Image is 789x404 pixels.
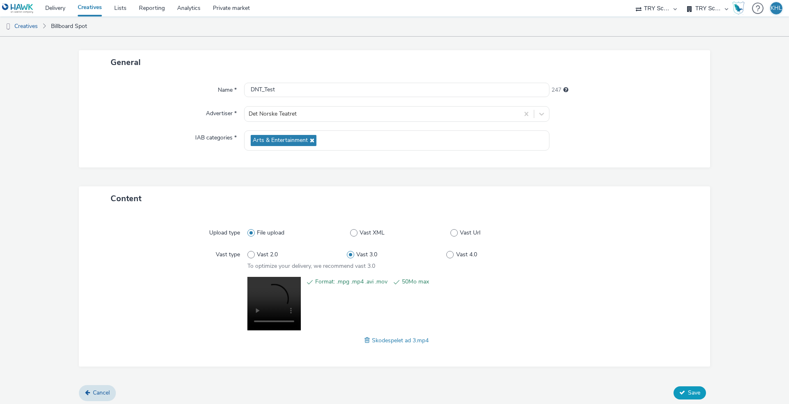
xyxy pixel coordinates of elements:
img: undefined Logo [2,3,34,14]
span: General [111,57,141,68]
span: Vast Url [460,229,480,237]
span: Cancel [93,389,110,397]
a: Hawk Academy [732,2,748,15]
span: Save [688,389,700,397]
span: File upload [257,229,284,237]
span: Vast 2.0 [257,251,278,259]
span: 50Mo max [402,277,474,287]
span: Skodespelet ad 3.mp4 [372,337,429,344]
img: Hawk Academy [732,2,745,15]
a: Billboard Spot [47,16,91,36]
label: IAB categories * [192,130,240,142]
span: Format: .mpg .mp4 .avi .mov [315,277,388,287]
span: To optimize your delivery, we recommend vast 3.0 [247,262,375,270]
a: Cancel [79,385,116,401]
span: Vast XML [360,229,385,237]
img: dooh [4,23,12,31]
span: Vast 3.0 [356,251,377,259]
button: Save [674,386,706,399]
label: Upload type [206,225,243,237]
label: Name * [215,83,240,94]
input: Name [244,83,549,97]
span: Content [111,193,141,204]
span: 247 [551,86,561,94]
div: Maximum 255 characters [563,86,568,94]
label: Advertiser * [203,106,240,118]
label: Vast type [212,247,243,259]
span: Arts & Entertainment [253,137,308,144]
div: KHL [771,2,782,14]
span: Vast 4.0 [456,251,477,259]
